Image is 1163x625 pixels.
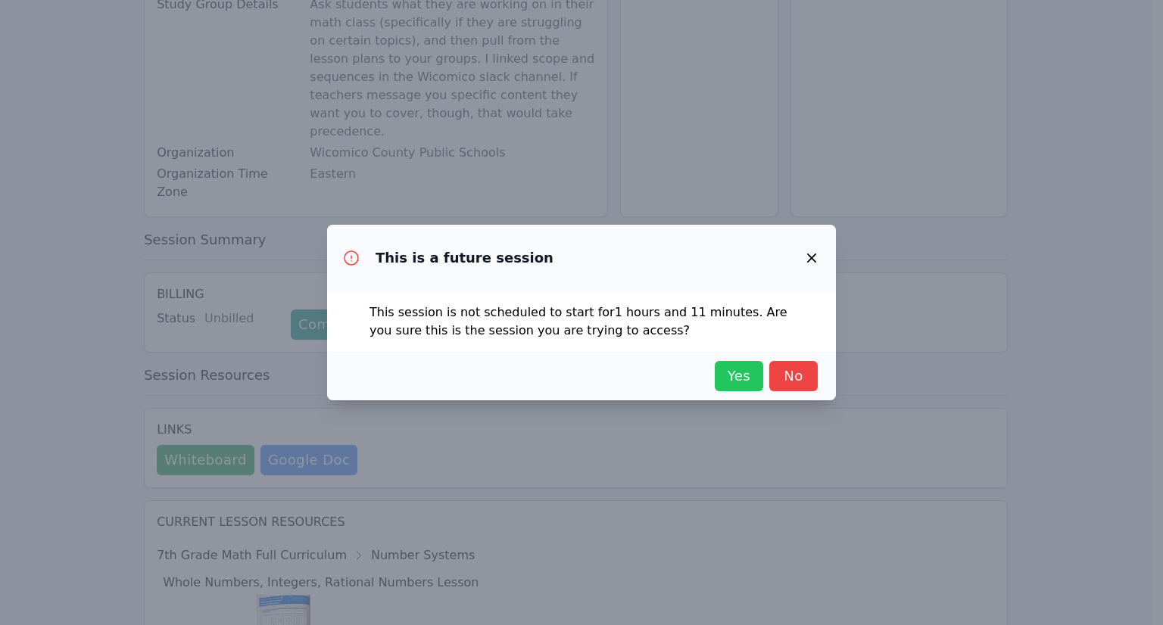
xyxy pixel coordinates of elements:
[777,365,810,387] span: No
[769,361,818,391] button: No
[369,303,794,340] p: This session is not scheduled to start for 1 hours and 11 minutes . Are you sure this is the sess...
[722,365,756,387] span: Yes
[376,249,553,267] h3: This is a future session
[715,361,763,391] button: Yes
